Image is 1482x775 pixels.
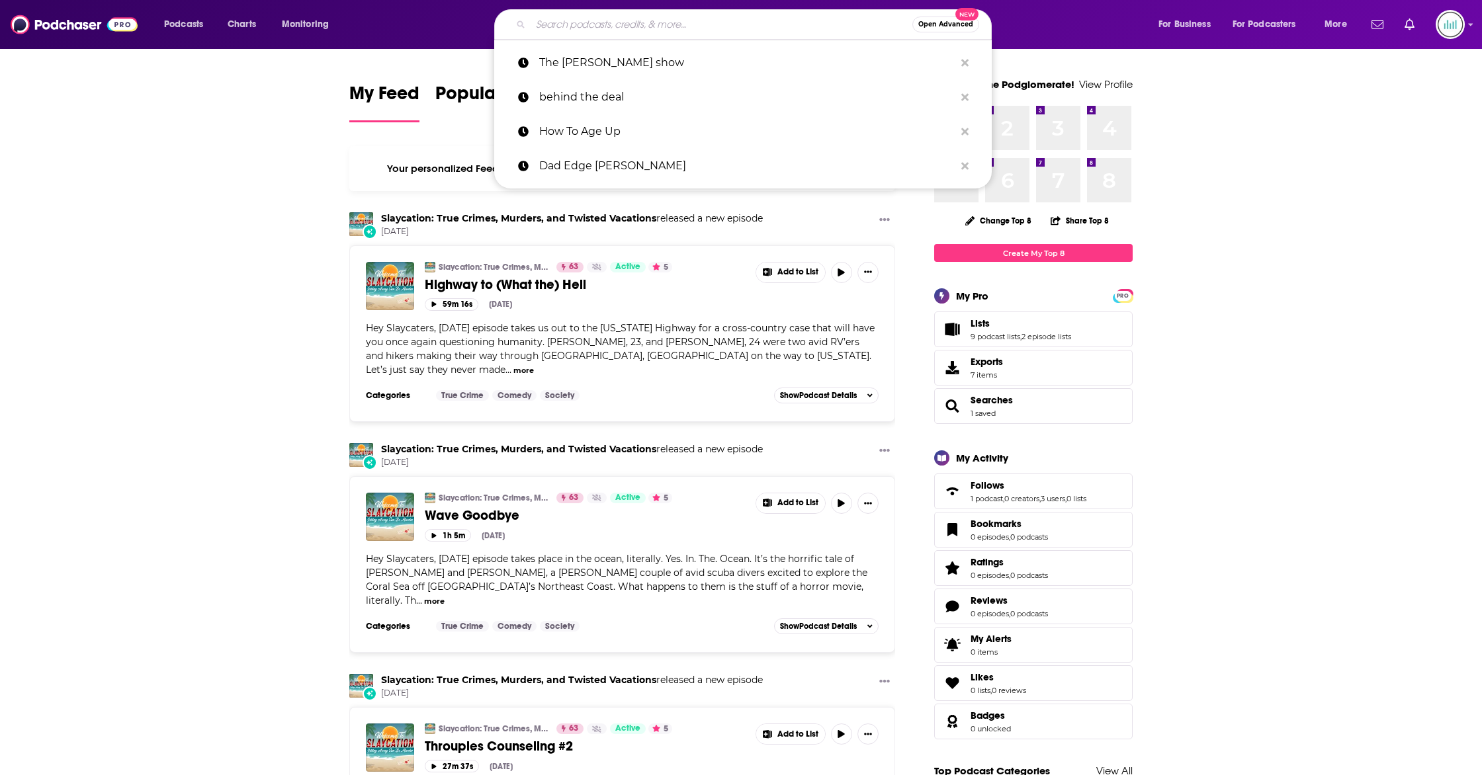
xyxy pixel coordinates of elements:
[513,365,534,376] button: more
[381,443,656,455] a: Slaycation: True Crimes, Murders, and Twisted Vacations
[1115,291,1131,301] span: PRO
[424,596,445,607] button: more
[569,261,578,274] span: 63
[540,621,580,632] a: Society
[1067,494,1086,503] a: 0 lists
[939,635,965,654] span: My Alerts
[1022,332,1071,341] a: 2 episode lists
[1149,14,1227,35] button: open menu
[219,14,264,35] a: Charts
[366,322,875,376] span: Hey Slaycaters, [DATE] episode takes us out to the [US_STATE] Highway for a cross-country case th...
[425,760,479,772] button: 27m 37s
[939,712,965,731] a: Badges
[366,493,414,541] img: Wave Goodbye
[756,493,825,513] button: Show More Button
[349,443,373,467] img: Slaycation: True Crimes, Murders, and Twisted Vacations
[425,493,435,503] img: Slaycation: True Crimes, Murders, and Twisted Vacations
[273,14,346,35] button: open menu
[425,276,586,293] span: Highway to (What the) Hell
[556,493,584,503] a: 63
[971,518,1048,530] a: Bookmarks
[381,443,763,456] h3: released a new episode
[1436,10,1465,39] img: User Profile
[425,507,746,524] a: Wave Goodbye
[1009,609,1010,618] span: ,
[610,723,646,734] a: Active
[416,594,422,606] span: ...
[489,300,512,309] div: [DATE]
[494,46,992,80] a: The [PERSON_NAME] show
[874,212,895,229] button: Show More Button
[934,388,1133,424] span: Searches
[1399,13,1420,36] a: Show notifications dropdown
[956,452,1008,464] div: My Activity
[971,633,1012,645] span: My Alerts
[381,674,763,686] h3: released a new episode
[1009,532,1010,542] span: ,
[857,262,879,283] button: Show More Button
[774,618,879,634] button: ShowPodcast Details
[539,46,955,80] p: The abel james show
[531,14,912,35] input: Search podcasts, credits, & more...
[777,729,818,739] span: Add to List
[539,149,955,183] p: Dad Edge Larry Hagner
[615,491,640,505] span: Active
[492,390,537,401] a: Comedy
[939,597,965,616] a: Reviews
[363,224,377,239] div: New Episode
[1020,332,1022,341] span: ,
[435,82,548,122] a: Popular Feed
[494,114,992,149] a: How To Age Up
[155,14,220,35] button: open menu
[439,493,548,503] a: Slaycation: True Crimes, Murders, and Twisted Vacations
[939,482,965,501] a: Follows
[425,723,435,734] img: Slaycation: True Crimes, Murders, and Twisted Vacations
[934,473,1133,509] span: Follows
[615,261,640,274] span: Active
[425,738,573,755] span: Throuples Counseling #2
[366,723,414,772] a: Throuples Counseling #2
[971,409,996,418] a: 1 saved
[971,710,1011,721] a: Badges
[971,370,1003,380] span: 7 items
[971,317,990,329] span: Lists
[381,457,763,468] span: [DATE]
[934,512,1133,548] span: Bookmarks
[11,12,138,37] a: Podchaser - Follow, Share and Rate Podcasts
[971,479,1086,491] a: Follows
[381,674,656,686] a: Slaycation: True Crimes, Murders, and Twisted Vacations
[1158,15,1211,34] span: For Business
[425,529,471,542] button: 1h 5m
[349,212,373,236] img: Slaycation: True Crimes, Murders, and Twisted Vacations
[971,594,1008,606] span: Reviews
[971,356,1003,368] span: Exports
[1315,14,1364,35] button: open menu
[971,710,1005,721] span: Badges
[539,80,955,114] p: behind the deal
[1436,10,1465,39] span: Logged in as podglomerate
[556,723,584,734] a: 63
[366,262,414,310] a: Highway to (What the) Hell
[971,724,1011,733] a: 0 unlocked
[1115,290,1131,300] a: PRO
[934,589,1133,624] span: Reviews
[1003,494,1004,503] span: ,
[492,621,537,632] a: Comedy
[780,391,857,400] span: Show Podcast Details
[349,674,373,698] img: Slaycation: True Crimes, Murders, and Twisted Vacations
[1004,494,1039,503] a: 0 creators
[918,21,973,28] span: Open Advanced
[934,704,1133,739] span: Badges
[439,723,548,734] a: Slaycation: True Crimes, Murders, and Twisted Vacations
[971,494,1003,503] a: 1 podcast
[939,559,965,577] a: Ratings
[569,491,578,505] span: 63
[934,350,1133,386] a: Exports
[956,290,988,302] div: My Pro
[874,674,895,690] button: Show More Button
[610,493,646,503] a: Active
